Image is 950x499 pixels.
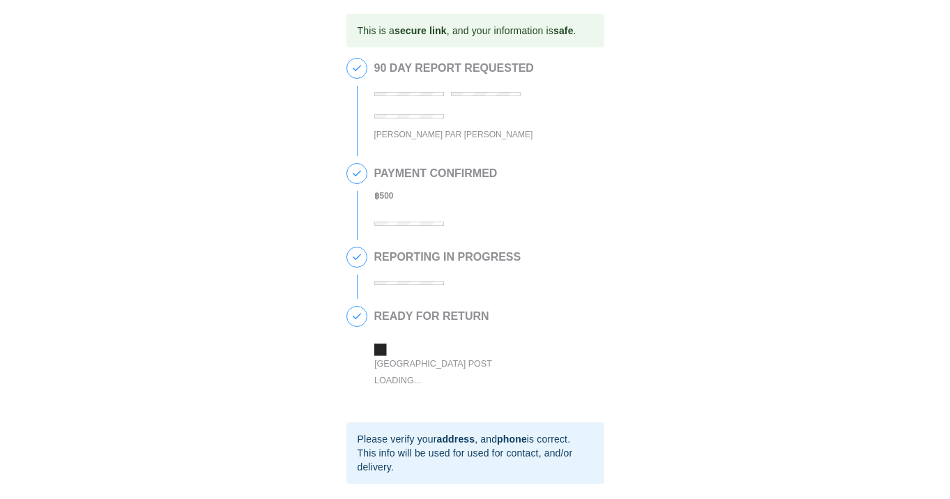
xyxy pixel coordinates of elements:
[347,164,367,183] span: 2
[358,446,593,474] div: This info will be used for used for contact, and/or delivery.
[347,247,367,267] span: 3
[374,62,597,75] h2: 90 DAY REPORT REQUESTED
[553,25,574,36] b: safe
[374,191,394,201] b: ฿ 500
[497,433,527,445] b: phone
[358,18,576,43] div: This is a , and your information is .
[436,433,475,445] b: address
[374,167,498,180] h2: PAYMENT CONFIRMED
[394,25,447,36] b: secure link
[374,251,521,263] h2: REPORTING IN PROGRESS
[347,59,367,78] span: 1
[374,356,521,389] div: [GEOGRAPHIC_DATA] Post Loading...
[347,307,367,326] span: 4
[358,432,593,446] div: Please verify your , and is correct.
[374,310,583,323] h2: READY FOR RETURN
[374,127,597,143] div: [PERSON_NAME] PAR [PERSON_NAME]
